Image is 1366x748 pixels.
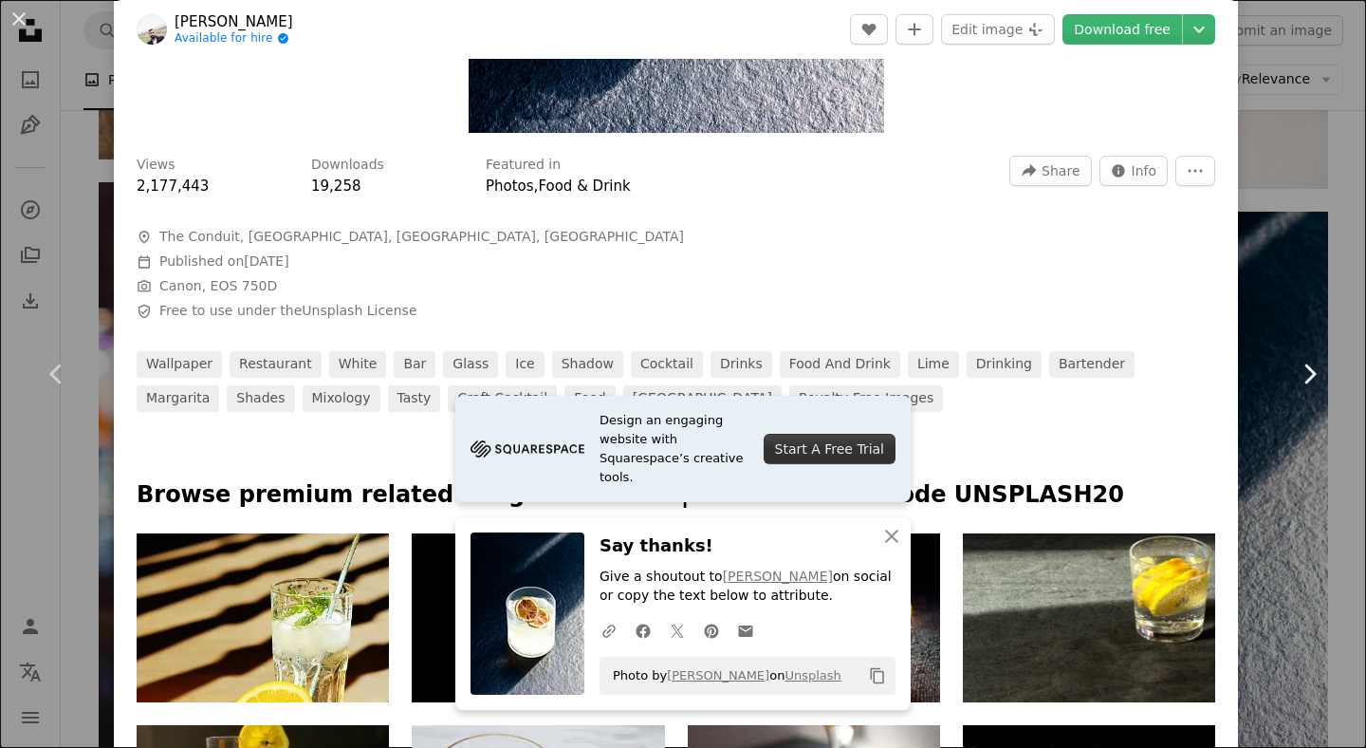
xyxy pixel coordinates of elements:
div: Start A Free Trial [764,434,895,464]
a: mixology [303,385,380,412]
a: food and drink [780,351,900,378]
a: craft cocktail [448,385,557,412]
a: food [564,385,616,412]
h3: Featured in [486,156,561,175]
a: [PERSON_NAME] [667,668,769,683]
img: Refreshing cool drink [412,533,664,702]
a: drinking [967,351,1042,378]
button: Edit image [941,14,1055,45]
a: [GEOGRAPHIC_DATA] [623,385,782,412]
span: Design an engaging website with Squarespace’s creative tools. [600,411,748,487]
img: Lemon drink [963,533,1215,702]
a: wallpaper [137,351,222,378]
button: Add to Collection [895,14,933,45]
a: ice [506,351,544,378]
a: Share on Facebook [626,611,660,649]
button: Copy to clipboard [861,660,894,692]
button: Canon, EOS 750D [159,277,277,296]
a: margarita [137,385,219,412]
a: lime [908,351,959,378]
a: glass [443,351,498,378]
a: Share over email [729,611,763,649]
button: Choose download size [1183,14,1215,45]
a: Share on Twitter [660,611,694,649]
a: white [329,351,387,378]
a: shadow [552,351,623,378]
a: drinks [711,351,772,378]
a: Food & Drink [538,178,630,195]
a: Design an engaging website with Squarespace’s creative tools.Start A Free Trial [455,396,911,502]
a: bar [394,351,435,378]
a: Unsplash [785,668,840,683]
button: Like [850,14,888,45]
span: Share [1042,157,1080,185]
a: Download free [1062,14,1182,45]
p: Browse premium related images on iStock | Save 20% with code UNSPLASH20 [137,480,1215,511]
a: Share on Pinterest [694,611,729,649]
span: Published on [159,253,289,269]
a: restaurant [230,351,322,378]
img: Go to Edward Howell's profile [137,14,167,45]
button: More Actions [1175,156,1215,186]
span: The Conduit, [GEOGRAPHIC_DATA], [GEOGRAPHIC_DATA], [GEOGRAPHIC_DATA] [159,228,684,247]
h3: Say thanks! [600,533,895,560]
img: file-1705255347840-230a6ab5bca9image [471,435,584,463]
a: shades [227,385,294,412]
a: cocktail [631,351,703,378]
a: tasty [388,385,441,412]
a: [PERSON_NAME] [723,569,833,584]
button: Stats about this image [1099,156,1169,186]
a: bartender [1049,351,1135,378]
a: [PERSON_NAME] [175,12,293,31]
span: , [534,178,539,195]
span: Free to use under the [159,302,417,321]
a: Royalty-free images [789,385,943,412]
span: Photo by on [603,661,841,691]
a: Next [1252,283,1366,465]
h3: Views [137,156,175,175]
span: Info [1132,157,1157,185]
a: Available for hire [175,31,293,47]
time: October 5, 2020 at 4:48:21 AM EDT [244,253,288,269]
h3: Downloads [311,156,384,175]
a: Photos [486,178,534,195]
span: 2,177,443 [137,178,209,195]
img: Fresh water with lemon and mint [137,533,389,702]
span: 19,258 [311,178,361,195]
button: Share this image [1009,156,1091,186]
a: Unsplash License [302,303,416,318]
p: Give a shoutout to on social or copy the text below to attribute. [600,568,895,606]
